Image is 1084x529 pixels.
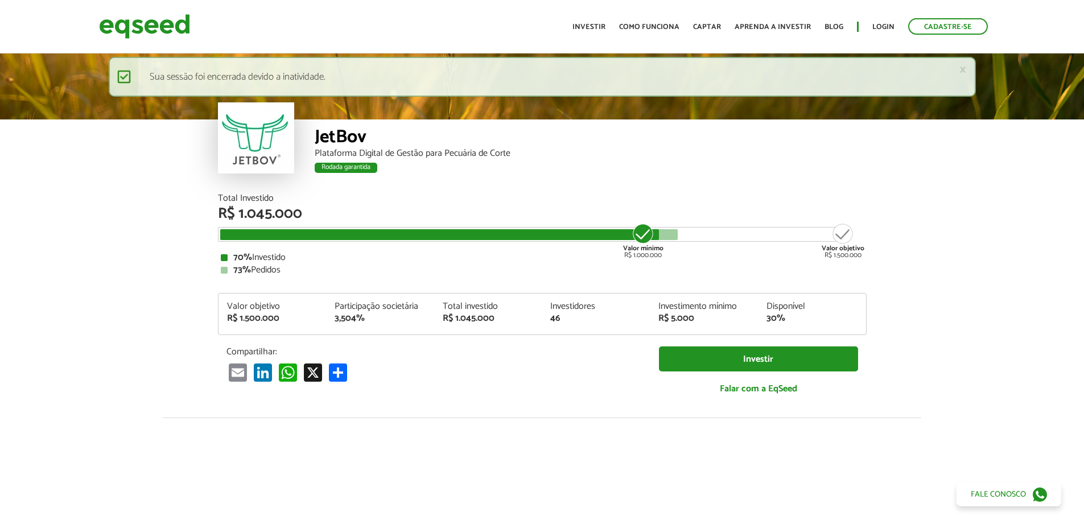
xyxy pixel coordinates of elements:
[959,64,966,76] a: ×
[658,302,749,311] div: Investimento mínimo
[315,149,867,158] div: Plataforma Digital de Gestão para Pecuária de Corte
[735,23,811,31] a: Aprenda a investir
[252,363,274,382] a: LinkedIn
[443,302,534,311] div: Total investido
[825,23,843,31] a: Blog
[277,363,299,382] a: WhatsApp
[109,57,976,97] div: Sua sessão foi encerrada devido a inatividade.
[335,314,426,323] div: 3,504%
[822,243,864,254] strong: Valor objetivo
[766,302,858,311] div: Disponível
[221,266,864,275] div: Pedidos
[99,11,190,42] img: EqSeed
[623,243,663,254] strong: Valor mínimo
[872,23,895,31] a: Login
[766,314,858,323] div: 30%
[226,363,249,382] a: Email
[226,346,642,357] p: Compartilhar:
[315,163,377,173] div: Rodada garantida
[221,253,864,262] div: Investido
[227,314,318,323] div: R$ 1.500.000
[619,23,679,31] a: Como funciona
[227,302,318,311] div: Valor objetivo
[659,346,858,372] a: Investir
[659,377,858,400] a: Falar com a EqSeed
[908,18,988,35] a: Cadastre-se
[335,302,426,311] div: Participação societária
[443,314,534,323] div: R$ 1.045.000
[302,363,324,382] a: X
[233,262,251,278] strong: 73%
[957,482,1061,506] a: Fale conosco
[218,194,867,203] div: Total Investido
[233,250,252,265] strong: 70%
[622,222,665,259] div: R$ 1.000.000
[693,23,721,31] a: Captar
[822,222,864,259] div: R$ 1.500.000
[658,314,749,323] div: R$ 5.000
[315,128,867,149] div: JetBov
[218,206,867,221] div: R$ 1.045.000
[327,363,349,382] a: Compartilhar
[572,23,605,31] a: Investir
[550,302,641,311] div: Investidores
[550,314,641,323] div: 46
